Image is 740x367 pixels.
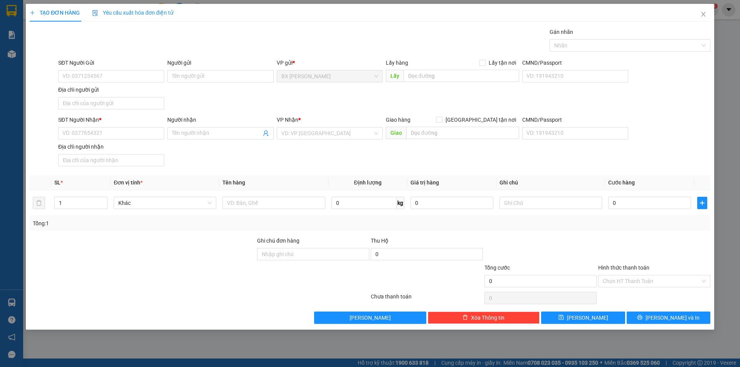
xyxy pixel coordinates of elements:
[58,85,164,94] div: Địa chỉ người gửi
[257,238,299,244] label: Ghi chú đơn hàng
[486,59,519,67] span: Lấy tận nơi
[410,179,439,186] span: Giá trị hàng
[550,29,573,35] label: Gán nhãn
[496,175,605,190] th: Ghi chú
[499,197,602,209] input: Ghi Chú
[58,97,164,109] input: Địa chỉ của người gửi
[281,70,378,82] span: BX Cao Lãnh
[627,312,710,324] button: printer[PERSON_NAME] và In
[222,197,325,209] input: VD: Bàn, Ghế
[114,179,143,186] span: Đơn vị tính
[697,197,707,209] button: plus
[58,116,164,124] div: SĐT Người Nhận
[33,219,286,228] div: Tổng: 1
[30,10,80,16] span: TẠO ĐƠN HÀNG
[58,59,164,67] div: SĐT Người Gửi
[698,200,707,206] span: plus
[314,312,426,324] button: [PERSON_NAME]
[222,179,245,186] span: Tên hàng
[167,116,273,124] div: Người nhận
[558,315,564,321] span: save
[33,197,45,209] button: delete
[598,265,649,271] label: Hình thức thanh toán
[397,197,404,209] span: kg
[410,197,493,209] input: 0
[277,117,298,123] span: VP Nhận
[386,70,404,82] span: Lấy
[442,116,519,124] span: [GEOGRAPHIC_DATA] tận nơi
[354,179,382,186] span: Định lượng
[462,315,468,321] span: delete
[58,154,164,166] input: Địa chỉ của người nhận
[118,197,212,209] span: Khác
[92,10,173,16] span: Yêu cầu xuất hóa đơn điện tử
[30,10,35,15] span: plus
[637,315,642,321] span: printer
[646,313,700,322] span: [PERSON_NAME] và In
[541,312,625,324] button: save[PERSON_NAME]
[522,59,628,67] div: CMND/Passport
[350,313,391,322] span: [PERSON_NAME]
[522,116,628,124] div: CMND/Passport
[386,117,410,123] span: Giao hàng
[370,292,484,306] div: Chưa thanh toán
[484,265,510,271] span: Tổng cước
[386,127,406,139] span: Giao
[386,60,408,66] span: Lấy hàng
[167,59,273,67] div: Người gửi
[92,10,98,16] img: icon
[371,238,388,244] span: Thu Hộ
[277,59,383,67] div: VP gửi
[263,130,269,136] span: user-add
[257,248,369,260] input: Ghi chú đơn hàng
[700,11,706,17] span: close
[693,4,714,25] button: Close
[567,313,608,322] span: [PERSON_NAME]
[406,127,519,139] input: Dọc đường
[404,70,519,82] input: Dọc đường
[428,312,540,324] button: deleteXóa Thông tin
[58,142,164,151] div: Địa chỉ người nhận
[54,179,61,186] span: SL
[471,313,505,322] span: Xóa Thông tin
[608,179,635,186] span: Cước hàng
